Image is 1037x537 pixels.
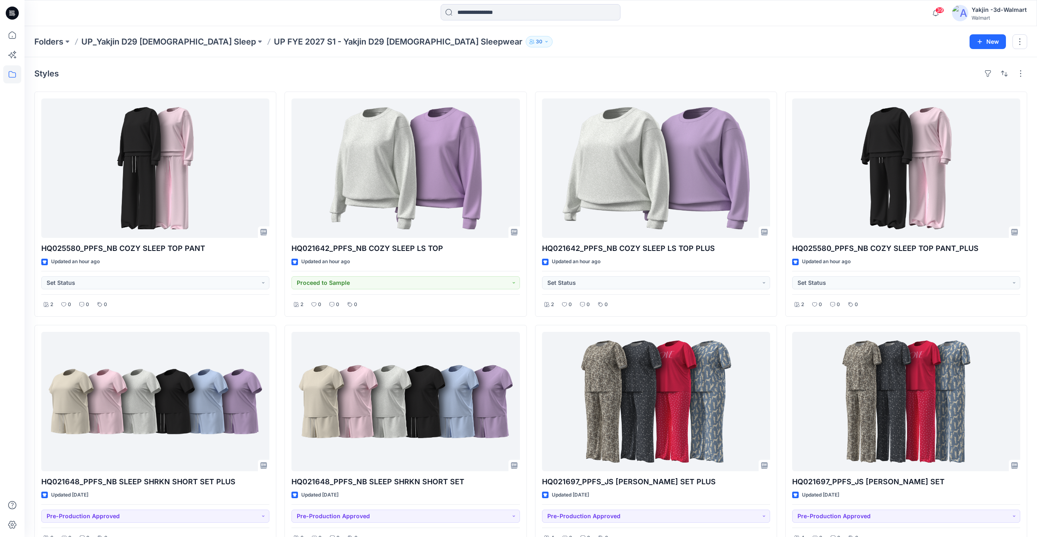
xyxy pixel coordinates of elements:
p: 30 [536,37,542,46]
p: 0 [819,300,822,309]
a: HQ021648_PPFS_NB SLEEP SHRKN SHORT SET PLUS [41,332,269,471]
p: 0 [569,300,572,309]
p: UP FYE 2027 S1 - Yakjin D29 [DEMOGRAPHIC_DATA] Sleepwear [274,36,522,47]
a: HQ025580_PPFS_NB COZY SLEEP TOP PANT_PLUS [792,98,1020,238]
p: 0 [354,300,357,309]
p: 2 [300,300,303,309]
a: HQ025580_PPFS_NB COZY SLEEP TOP PANT [41,98,269,238]
p: 0 [336,300,339,309]
p: HQ025580_PPFS_NB COZY SLEEP TOP PANT [41,243,269,254]
p: Updated an hour ago [51,257,100,266]
p: 2 [551,300,554,309]
p: 0 [587,300,590,309]
p: 2 [50,300,53,309]
p: Updated [DATE] [51,491,88,499]
p: 0 [855,300,858,309]
a: UP_Yakjin D29 [DEMOGRAPHIC_DATA] Sleep [81,36,256,47]
p: 0 [318,300,321,309]
h4: Styles [34,69,59,78]
span: 39 [935,7,944,13]
p: 0 [86,300,89,309]
p: Updated [DATE] [552,491,589,499]
p: HQ021697_PPFS_JS [PERSON_NAME] SET PLUS [542,476,770,488]
button: 30 [526,36,553,47]
a: HQ021697_PPFS_JS OPP PJ SET [792,332,1020,471]
p: HQ021642_PPFS_NB COZY SLEEP LS TOP PLUS [542,243,770,254]
p: HQ021648_PPFS_NB SLEEP SHRKN SHORT SET [291,476,520,488]
p: Updated an hour ago [802,257,851,266]
p: Updated [DATE] [802,491,839,499]
a: HQ021642_PPFS_NB COZY SLEEP LS TOP PLUS [542,98,770,238]
p: Updated an hour ago [301,257,350,266]
a: HQ021642_PPFS_NB COZY SLEEP LS TOP [291,98,520,238]
div: Walmart [972,15,1027,21]
p: 0 [104,300,107,309]
p: HQ025580_PPFS_NB COZY SLEEP TOP PANT_PLUS [792,243,1020,254]
img: avatar [952,5,968,21]
button: New [970,34,1006,49]
p: HQ021648_PPFS_NB SLEEP SHRKN SHORT SET PLUS [41,476,269,488]
p: HQ021697_PPFS_JS [PERSON_NAME] SET [792,476,1020,488]
div: Yakjin -3d-Walmart [972,5,1027,15]
p: 0 [837,300,840,309]
p: 2 [801,300,804,309]
p: HQ021642_PPFS_NB COZY SLEEP LS TOP [291,243,520,254]
p: Updated an hour ago [552,257,600,266]
a: HQ021697_PPFS_JS OPP PJ SET PLUS [542,332,770,471]
a: HQ021648_PPFS_NB SLEEP SHRKN SHORT SET [291,332,520,471]
p: Updated [DATE] [301,491,338,499]
p: 0 [605,300,608,309]
a: Folders [34,36,63,47]
p: 0 [68,300,71,309]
